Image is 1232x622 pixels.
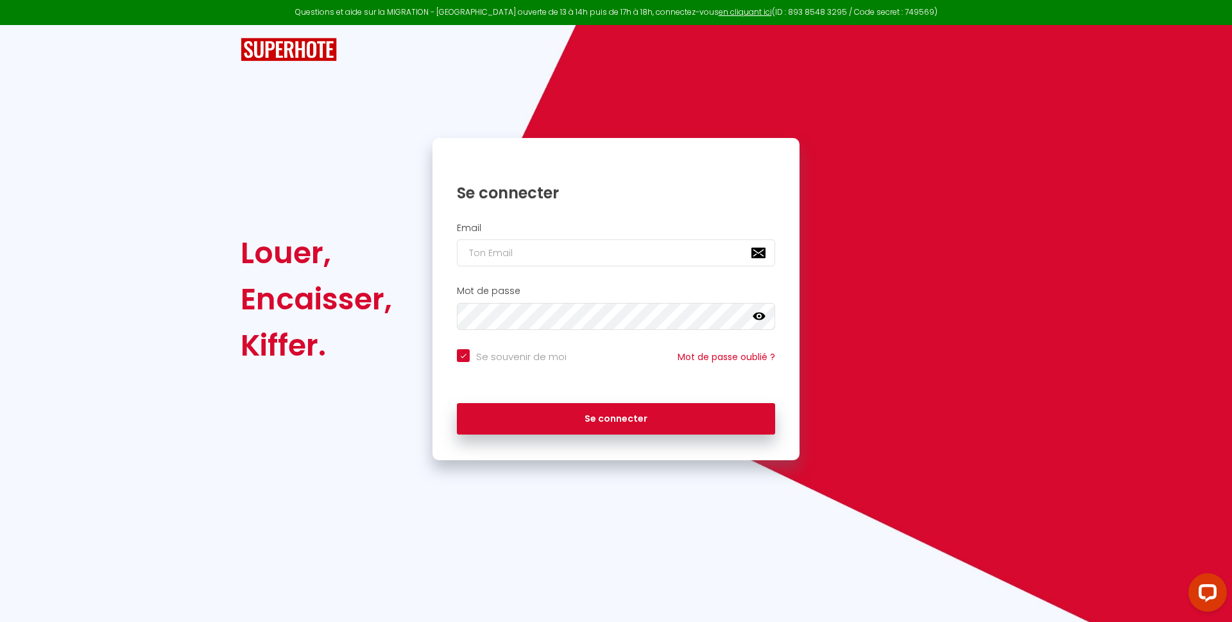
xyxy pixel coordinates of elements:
[241,230,392,276] div: Louer,
[241,276,392,322] div: Encaisser,
[457,403,775,435] button: Se connecter
[457,286,775,297] h2: Mot de passe
[241,38,337,62] img: SuperHote logo
[457,239,775,266] input: Ton Email
[1178,568,1232,622] iframe: LiveChat chat widget
[678,350,775,363] a: Mot de passe oublié ?
[457,183,775,203] h1: Se connecter
[457,223,775,234] h2: Email
[241,322,392,368] div: Kiffer.
[719,6,772,17] a: en cliquant ici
